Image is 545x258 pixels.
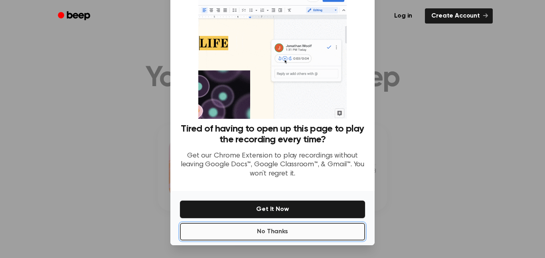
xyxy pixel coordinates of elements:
h3: Tired of having to open up this page to play the recording every time? [180,124,365,145]
a: Log in [386,7,420,25]
button: No Thanks [180,223,365,240]
button: Get It Now [180,201,365,218]
p: Get our Chrome Extension to play recordings without leaving Google Docs™, Google Classroom™, & Gm... [180,152,365,179]
a: Create Account [425,8,493,24]
a: Beep [52,8,97,24]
